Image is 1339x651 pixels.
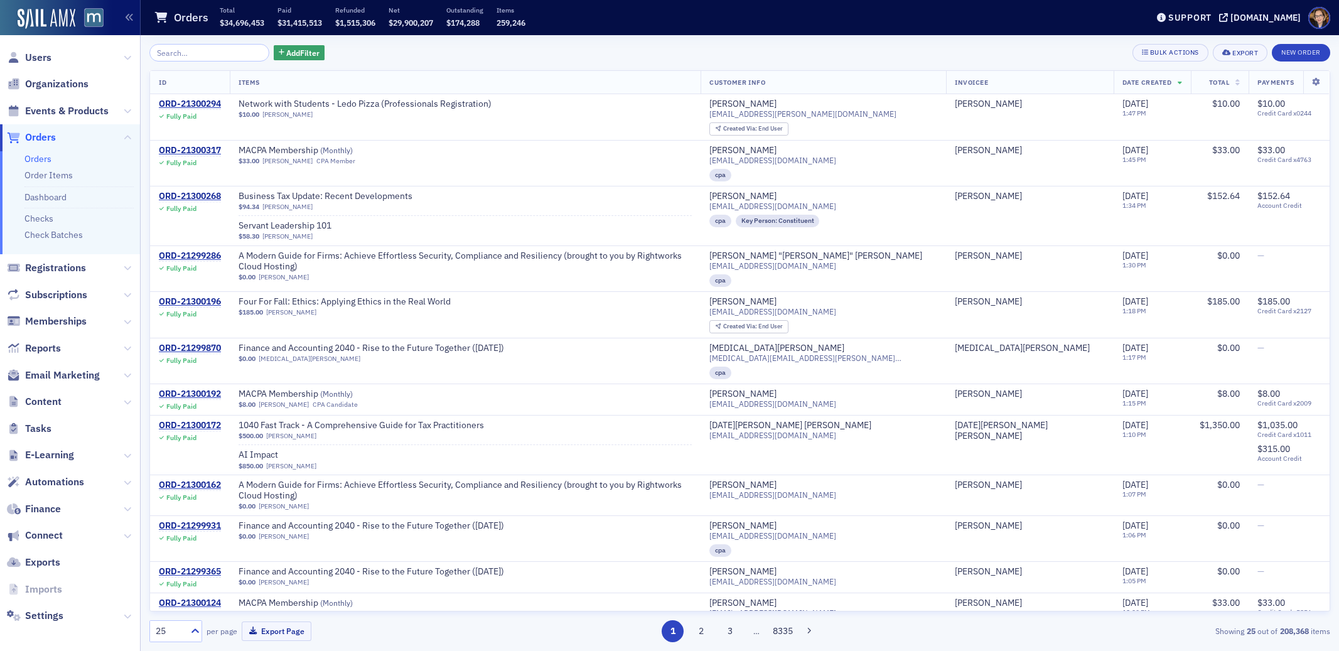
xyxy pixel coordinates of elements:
[277,18,322,28] span: $31,415,513
[242,621,311,641] button: Export Page
[25,104,109,118] span: Events & Products
[709,250,922,262] div: [PERSON_NAME] "[PERSON_NAME]" [PERSON_NAME]
[1257,98,1285,109] span: $10.00
[239,296,451,308] a: Four For Fall: Ethics: Applying Ethics in the Real World
[239,502,255,510] span: $0.00
[159,191,221,202] div: ORD-21300268
[955,389,1022,400] div: [PERSON_NAME]
[736,215,820,227] div: Key Person: Constituent
[25,288,87,302] span: Subscriptions
[18,9,75,29] img: SailAMX
[159,566,221,578] a: ORD-21299365
[25,556,60,569] span: Exports
[25,395,62,409] span: Content
[1257,431,1321,439] span: Credit Card x1011
[239,203,259,211] span: $94.34
[239,145,397,156] span: MACPA Membership
[955,191,1022,202] div: [PERSON_NAME]
[259,578,309,586] a: [PERSON_NAME]
[1217,342,1240,353] span: $0.00
[955,420,1105,442] a: [DATE][PERSON_NAME] [PERSON_NAME]
[1122,419,1148,431] span: [DATE]
[25,51,51,65] span: Users
[709,296,777,308] div: [PERSON_NAME]
[159,250,221,262] div: ORD-21299286
[1217,520,1240,531] span: $0.00
[239,432,263,440] span: $500.00
[1212,98,1240,109] span: $10.00
[7,342,61,355] a: Reports
[955,598,1022,609] div: [PERSON_NAME]
[239,273,255,281] span: $0.00
[25,342,61,355] span: Reports
[1132,44,1208,62] button: Bulk Actions
[166,310,196,318] div: Fully Paid
[7,448,74,462] a: E-Learning
[1122,190,1148,202] span: [DATE]
[1207,190,1240,202] span: $152.64
[239,420,484,431] span: 1040 Fast Track - A Comprehensive Guide for Tax Practitioners
[709,343,844,354] a: [MEDICAL_DATA][PERSON_NAME]
[955,566,1022,578] a: [PERSON_NAME]
[266,432,316,440] a: [PERSON_NAME]
[239,99,492,110] a: Network with Students - Ledo Pizza (Professionals Registration)
[709,490,836,500] span: [EMAIL_ADDRESS][DOMAIN_NAME]
[159,389,221,400] a: ORD-21300192
[1122,399,1146,407] time: 1:15 PM
[1213,44,1267,62] button: Export
[166,357,196,365] div: Fully Paid
[709,520,777,532] div: [PERSON_NAME]
[24,153,51,164] a: Orders
[709,566,777,578] div: [PERSON_NAME]
[1168,12,1212,23] div: Support
[1257,78,1294,87] span: Payments
[7,104,109,118] a: Events & Products
[1257,307,1321,315] span: Credit Card x2127
[446,6,483,14] p: Outstanding
[239,191,412,202] a: Business Tax Update: Recent Developments
[166,402,196,411] div: Fully Paid
[174,10,208,25] h1: Orders
[159,78,166,87] span: ID
[709,399,836,409] span: [EMAIL_ADDRESS][DOMAIN_NAME]
[239,220,397,232] a: Servant Leadership 101
[239,449,397,461] a: AI Impact
[1257,342,1264,353] span: —
[955,520,1022,532] div: [PERSON_NAME]
[955,520,1105,532] span: Michael McCoy
[709,99,777,110] div: [PERSON_NAME]
[446,18,480,28] span: $174,288
[1257,296,1290,307] span: $185.00
[159,296,221,308] a: ORD-21300196
[259,355,360,363] a: [MEDICAL_DATA][PERSON_NAME]
[335,18,375,28] span: $1,515,306
[259,502,309,510] a: [PERSON_NAME]
[955,99,1105,110] span: ainsley eddins
[1232,50,1258,56] div: Export
[955,343,1105,354] span: Yasmin Galvez
[955,343,1090,354] div: [MEDICAL_DATA][PERSON_NAME]
[1122,479,1148,490] span: [DATE]
[159,145,221,156] a: ORD-21300317
[709,431,836,440] span: [EMAIL_ADDRESS][DOMAIN_NAME]
[723,126,783,132] div: End User
[709,145,777,156] a: [PERSON_NAME]
[239,250,692,272] span: A Modern Guide for Firms: Achieve Effortless Security, Compliance and Resiliency (brought to you ...
[7,556,60,569] a: Exports
[239,78,260,87] span: Items
[239,343,504,354] a: Finance and Accounting 2040 - Rise to the Future Together ([DATE])
[7,77,89,91] a: Organizations
[955,145,1022,156] a: [PERSON_NAME]
[1257,144,1285,156] span: $33.00
[266,462,316,470] a: [PERSON_NAME]
[709,215,731,227] div: cpa
[719,620,741,642] button: 3
[320,145,353,155] span: ( Monthly )
[7,369,100,382] a: Email Marketing
[25,583,62,596] span: Imports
